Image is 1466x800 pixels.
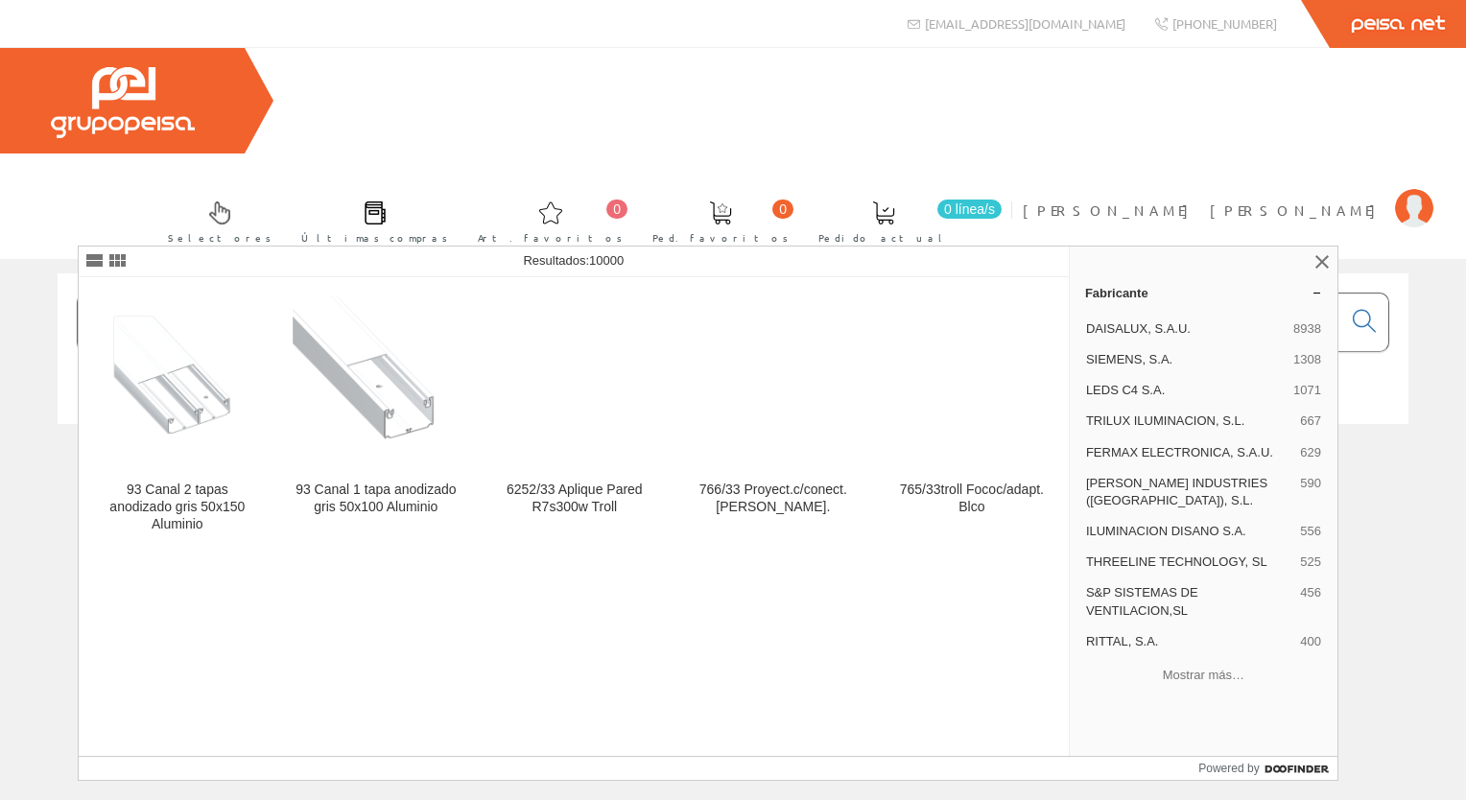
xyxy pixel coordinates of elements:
[1086,412,1292,430] span: TRILUX ILUMINACION, S.L.
[818,228,949,247] span: Pedido actual
[1023,185,1433,203] a: [PERSON_NAME] [PERSON_NAME]
[1172,15,1277,32] span: [PHONE_NUMBER]
[94,296,261,463] img: 93 Canal 2 tapas anodizado gris 50x150 Aluminio
[937,200,1002,219] span: 0 línea/s
[1300,444,1321,461] span: 629
[1086,523,1292,540] span: ILUMINACION DISANO S.A.
[772,200,793,219] span: 0
[652,228,789,247] span: Ped. favoritos
[277,278,475,555] a: 93 Canal 1 tapa anodizado gris 50x100 Aluminio 93 Canal 1 tapa anodizado gris 50x100 Aluminio
[1086,351,1286,368] span: SIEMENS, S.A.
[1293,382,1321,399] span: 1071
[523,253,624,268] span: Resultados:
[1086,382,1286,399] span: LEDS C4 S.A.
[1086,553,1292,571] span: THREELINE TECHNOLOGY, SL
[1293,320,1321,338] span: 8938
[293,296,460,463] img: 93 Canal 1 tapa anodizado gris 50x100 Aluminio
[1070,277,1337,308] a: Fabricante
[491,482,658,516] div: 6252/33 Aplique Pared R7s300w Troll
[282,185,458,255] a: Últimas compras
[1300,584,1321,619] span: 456
[674,278,872,555] a: 766/33 Proyect.c/conect.carril Bl. 766/33 Proyect.c/conect.[PERSON_NAME].
[1086,320,1286,338] span: DAISALUX, S.A.U.
[168,228,272,247] span: Selectores
[1300,475,1321,509] span: 590
[1086,475,1292,509] span: [PERSON_NAME] INDUSTRIES ([GEOGRAPHIC_DATA]), S.L.
[1198,757,1337,780] a: Powered by
[1300,553,1321,571] span: 525
[476,278,674,555] a: 6252/33 Aplique Pared R7s300w Troll 6252/33 Aplique Pared R7s300w Troll
[1300,523,1321,540] span: 556
[293,482,460,516] div: 93 Canal 1 tapa anodizado gris 50x100 Aluminio
[58,448,1408,464] div: © Grupo Peisa
[51,67,195,138] img: Grupo Peisa
[1023,200,1385,220] span: [PERSON_NAME] [PERSON_NAME]
[690,482,857,516] div: 766/33 Proyect.c/conect.[PERSON_NAME].
[1086,584,1292,619] span: S&P SISTEMAS DE VENTILACION,SL
[606,200,627,219] span: 0
[301,228,448,247] span: Últimas compras
[1086,633,1292,650] span: RITTAL, S.A.
[478,228,623,247] span: Art. favoritos
[1086,444,1292,461] span: FERMAX ELECTRONICA, S.A.U.
[925,15,1125,32] span: [EMAIL_ADDRESS][DOMAIN_NAME]
[79,278,276,555] a: 93 Canal 2 tapas anodizado gris 50x150 Aluminio 93 Canal 2 tapas anodizado gris 50x150 Aluminio
[1293,351,1321,368] span: 1308
[589,253,624,268] span: 10000
[149,185,281,255] a: Selectores
[94,482,261,533] div: 93 Canal 2 tapas anodizado gris 50x150 Aluminio
[1300,633,1321,650] span: 400
[1300,412,1321,430] span: 667
[1077,659,1330,691] button: Mostrar más…
[888,482,1055,516] div: 765/33troll Fococ/adapt. Blco
[1198,760,1259,777] span: Powered by
[873,278,1071,555] a: 765/33troll Fococ/adapt. Blco 765/33troll Fococ/adapt. Blco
